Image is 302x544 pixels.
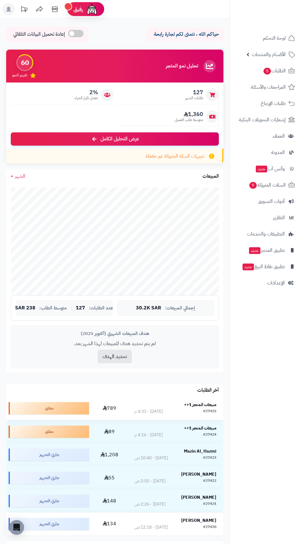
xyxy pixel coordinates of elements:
img: logo-2.png [260,16,296,29]
div: [DATE] - 4:31 م [134,409,163,415]
strong: مبيعات المتجر 1++ [184,425,216,431]
span: الأقسام والمنتجات [252,50,286,59]
strong: Mazin Al_Hazmi [184,448,216,454]
span: 127 [185,89,203,96]
span: 30.2K SAR [136,305,161,311]
a: العملاء [234,129,298,143]
span: تقييم النمو [12,73,27,78]
span: أدوات التسويق [258,197,285,206]
td: 134 [92,513,127,535]
span: عرض التحليل الكامل [100,135,139,143]
span: جديد [249,247,260,254]
a: لوحة التحكم [234,31,298,46]
span: جديد [256,166,267,172]
button: تحديد الهدف [98,350,132,363]
span: التقارير [273,213,285,222]
div: #27425 [203,409,216,415]
h3: تحليل نمو المتجر [166,63,198,69]
a: إشعارات التحويلات البنكية [234,112,298,127]
div: #27420 [203,524,216,530]
div: [DATE] - 4:16 م [134,432,163,438]
a: أدوات التسويق [234,194,298,209]
td: 55 [92,466,127,489]
a: الشهر [11,173,25,180]
span: الإعدادات [267,279,285,287]
strong: [PERSON_NAME] [181,517,216,524]
span: المراجعات والأسئلة [251,83,286,91]
span: لوحة التحكم [263,34,286,42]
span: إعادة تحميل البيانات التلقائي [13,31,65,38]
div: #27423 [203,455,216,461]
span: متوسط الطلب: [39,305,67,311]
span: الشهر [15,172,25,180]
span: التطبيقات والخدمات [247,230,285,238]
a: المراجعات والأسئلة [234,80,298,95]
span: جديد [243,264,254,270]
a: تحديثات المنصة [16,3,32,17]
div: #27424 [203,432,216,438]
strong: [PERSON_NAME] [181,494,216,501]
div: [DATE] - 12:18 ص [134,524,168,530]
a: تطبيق المتجرجديد [234,243,298,258]
span: 127 [76,305,85,311]
span: المدونة [271,148,285,157]
span: 238 SAR [15,305,35,311]
a: المدونة [234,145,298,160]
span: السلات المتروكة [249,181,286,189]
span: متوسط طلب العميل [175,117,203,123]
div: معلق [9,425,89,438]
div: جاري التجهيز [9,495,89,507]
div: جاري التجهيز [9,449,89,461]
p: لم يتم تحديد هدف للمبيعات لهذا الشهر بعد. [16,340,214,347]
a: الطلبات5 [234,63,298,78]
div: #27421 [203,501,216,507]
div: جاري التجهيز [9,518,89,530]
span: رفيق [73,6,83,13]
div: [DATE] - 2:26 ص [134,501,165,507]
a: عرض التحليل الكامل [11,132,219,146]
span: تنبيهات السلة المتروكة غير مفعلة [145,153,204,160]
td: 148 [92,490,127,512]
span: عدد الطلبات: [89,305,113,311]
p: حياكم الله ، نتمنى لكم تجارة رابحة [151,31,219,38]
div: #27422 [203,478,216,484]
div: Open Intercom Messenger [9,520,24,535]
span: وآتس آب [255,164,285,173]
a: طلبات الإرجاع [234,96,298,111]
td: 89 [92,420,127,443]
a: التقارير [234,210,298,225]
span: إجمالي المبيعات: [165,305,195,311]
a: التطبيقات والخدمات [234,227,298,241]
a: السلات المتروكة9 [234,178,298,192]
h3: المبيعات [202,174,219,179]
div: هدف المبيعات الشهري (أكتوبر 2025) [16,330,214,337]
a: تطبيق نقاط البيعجديد [234,259,298,274]
span: 1,360 [175,111,203,118]
span: 2% [75,89,98,96]
a: وآتس آبجديد [234,161,298,176]
div: معلق [9,402,89,414]
span: 5 [263,68,271,75]
div: جاري التجهيز [9,472,89,484]
strong: [PERSON_NAME] [181,471,216,478]
span: معدل تكرار الشراء [75,95,98,101]
span: 9 [249,182,257,189]
div: [DATE] - 2:55 ص [134,478,165,484]
span: تطبيق المتجر [248,246,285,255]
td: 789 [92,397,127,420]
span: إشعارات التحويلات البنكية [239,115,286,124]
h3: آخر الطلبات [197,388,219,393]
a: الإعدادات [234,276,298,290]
td: 1,208 [92,443,127,466]
div: [DATE] - 10:40 ص [134,455,168,461]
span: طلبات الشهر [185,95,203,101]
span: الطلبات [263,66,286,75]
span: طلبات الإرجاع [261,99,286,108]
span: تطبيق نقاط البيع [242,262,285,271]
span: | [71,306,72,310]
strong: مبيعات المتجر 1++ [184,401,216,408]
span: العملاء [273,132,285,140]
img: ai-face.png [86,3,98,15]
